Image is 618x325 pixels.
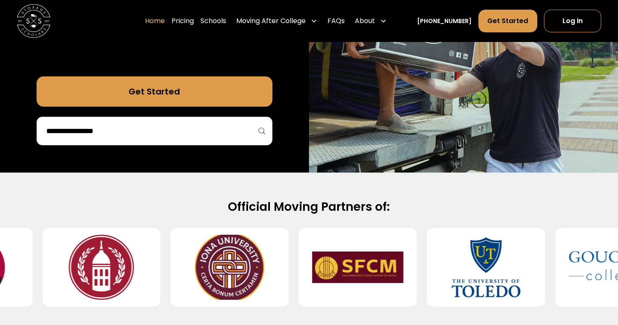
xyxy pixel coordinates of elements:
a: Home [145,9,165,33]
div: Moving After College [233,9,321,33]
a: Get Started [478,10,537,32]
div: About [355,16,375,26]
img: Storage Scholars main logo [17,4,50,38]
h2: Official Moving Partners of: [39,199,578,215]
img: San Francisco Conservatory of Music [312,235,404,300]
img: Southern Virginia University [56,235,147,300]
a: Schools [201,9,226,33]
a: Log In [544,10,601,32]
a: [PHONE_NUMBER] [417,17,472,26]
img: University of Toledo [440,235,531,300]
div: Moving After College [236,16,306,26]
img: Iona University [184,235,275,300]
a: Get Started [37,76,272,107]
a: FAQs [327,9,345,33]
div: About [351,9,390,33]
a: Pricing [172,9,194,33]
